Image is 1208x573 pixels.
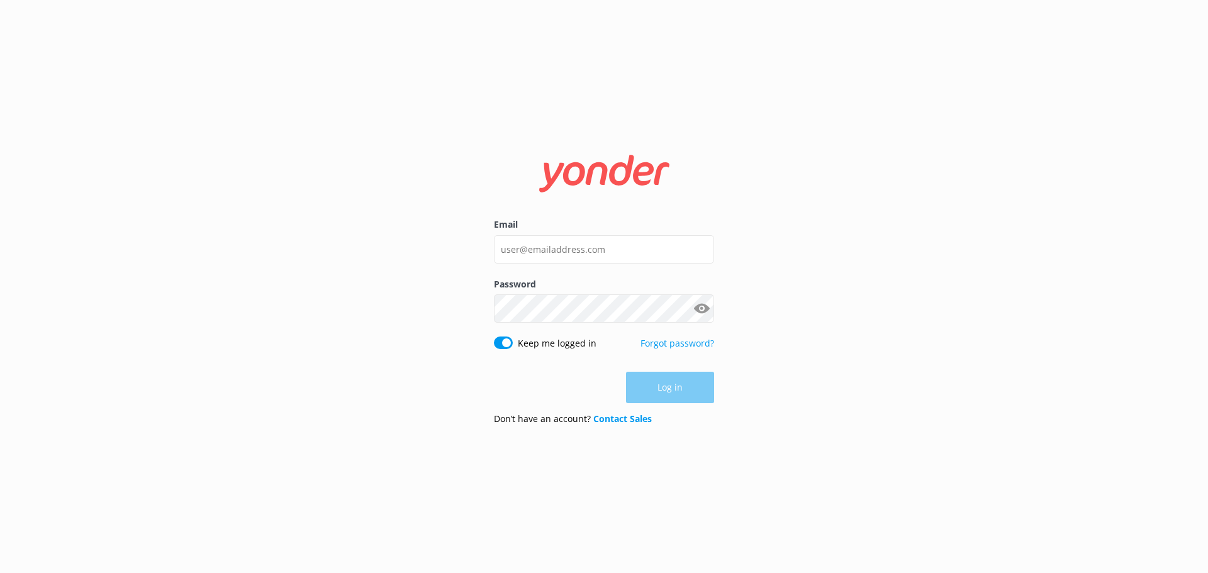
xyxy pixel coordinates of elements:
[494,218,714,231] label: Email
[518,337,596,350] label: Keep me logged in
[494,235,714,264] input: user@emailaddress.com
[494,277,714,291] label: Password
[593,413,652,425] a: Contact Sales
[494,412,652,426] p: Don’t have an account?
[640,337,714,349] a: Forgot password?
[689,296,714,321] button: Show password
